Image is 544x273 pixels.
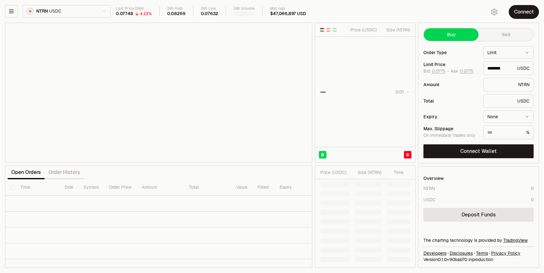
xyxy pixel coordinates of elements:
div: 0 [531,197,534,203]
span: S [406,152,409,158]
div: 0.08269 [167,11,185,17]
div: NTRN [483,78,534,92]
a: Terms [476,250,488,256]
div: The charting technology is provided by [423,237,534,243]
div: 24h Volume [234,6,255,11]
div: Expiry [423,114,478,119]
div: 0 [531,185,534,192]
span: NTRN [36,8,48,14]
div: 0.07748 [116,11,133,17]
div: Size ( NTRN ) [355,169,382,175]
th: Amount [137,179,184,196]
button: Order History [45,166,84,179]
button: Select all [10,185,15,190]
div: 24h High [167,6,185,11]
th: Side [59,179,78,196]
th: Filled [252,179,275,196]
span: B [321,152,324,158]
a: Developers [423,250,446,256]
a: Disclosures [450,250,473,256]
button: 0.0775 [459,69,474,74]
div: Price ( USDC ) [320,169,349,175]
button: Connect Wallet [423,144,534,158]
th: Symbol [78,179,104,196]
div: Amount [423,82,478,87]
th: Total [184,179,231,196]
div: Version 0.1.0 + in production [423,256,534,263]
div: Price ( USDC ) [349,27,377,33]
button: Buy [424,28,479,41]
div: % [483,125,534,139]
button: Show Sell Orders Only [326,27,331,32]
th: Order Price [104,179,137,196]
div: USDC [483,61,534,75]
div: Overview [423,175,444,181]
div: On immediate trades only [423,133,478,138]
button: None [483,110,534,123]
span: Ask [450,69,474,74]
div: 24h Low [201,6,218,11]
button: Show Buy and Sell Orders [320,27,325,32]
a: Deposit Funds [423,208,534,222]
div: — [320,87,326,96]
span: USDC [49,8,61,14]
div: Max. Slippage [423,126,478,131]
button: Limit [483,46,534,59]
div: Last Price (24h) [116,6,152,11]
div: Size ( NTRN ) [382,27,410,33]
th: Time [15,179,59,196]
th: Value [231,179,252,196]
button: Connect [509,5,539,19]
iframe: Financial Chart [5,23,312,162]
th: Expiry [275,179,317,196]
div: 4.22% [140,11,152,16]
div: $47,066,897 USD [270,11,306,17]
button: Sell [479,28,533,41]
span: Bid - [423,69,449,74]
button: Open Orders [8,166,45,179]
div: Mkt cap [270,6,306,11]
a: Privacy Policy [491,250,520,256]
div: Time [387,169,404,175]
img: NTRN Logo [27,8,33,14]
div: 0.07632 [201,11,218,17]
div: USDC [423,197,436,203]
button: Show Buy Orders Only [332,27,337,32]
button: 0.0775 [431,69,446,74]
div: USDC [483,94,534,108]
div: Total [423,99,478,103]
div: Limit Price [423,62,478,67]
a: TradingView [503,237,528,243]
button: 0.01 [394,88,410,96]
div: Order Type [423,50,478,55]
span: 90bab708ddaa548ccbb6af465defaa2c963a3146 [449,257,467,262]
div: NTRN [423,185,435,192]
